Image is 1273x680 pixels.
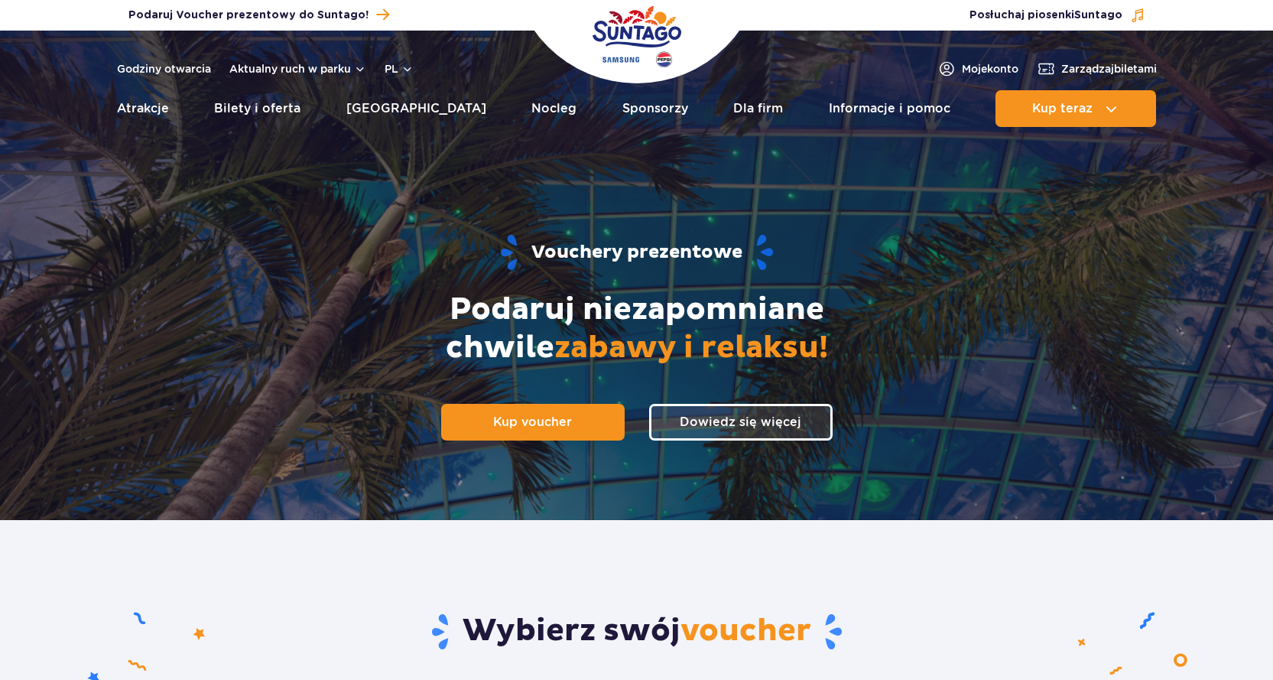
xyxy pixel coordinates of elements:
[117,61,211,76] a: Godziny otwarcia
[937,60,1018,78] a: Mojekonto
[962,61,1018,76] span: Moje konto
[214,90,300,127] a: Bilety i oferta
[969,8,1145,23] button: Posłuchaj piosenkiSuntago
[680,415,801,429] span: Dowiedz się więcej
[145,233,1128,272] h1: Vouchery prezentowe
[441,404,625,441] a: Kup voucher
[649,404,833,441] a: Dowiedz się więcej
[995,90,1156,127] button: Kup teraz
[128,8,369,23] span: Podaruj Voucher prezentowy do Suntago!
[229,63,366,75] button: Aktualny ruch w parku
[531,90,576,127] a: Nocleg
[1074,10,1122,21] span: Suntago
[128,5,389,25] a: Podaruj Voucher prezentowy do Suntago!
[1061,61,1157,76] span: Zarządzaj biletami
[829,90,950,127] a: Informacje i pomoc
[1037,60,1157,78] a: Zarządzajbiletami
[117,90,169,127] a: Atrakcje
[733,90,783,127] a: Dla firm
[346,90,486,127] a: [GEOGRAPHIC_DATA]
[385,61,414,76] button: pl
[369,291,904,367] h2: Podaruj niezapomniane chwile
[189,612,1084,652] h2: Wybierz swój
[493,415,572,429] span: Kup voucher
[622,90,688,127] a: Sponsorzy
[680,612,811,650] span: voucher
[1032,102,1093,116] span: Kup teraz
[969,8,1122,23] span: Posłuchaj piosenki
[554,329,828,367] span: zabawy i relaksu!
